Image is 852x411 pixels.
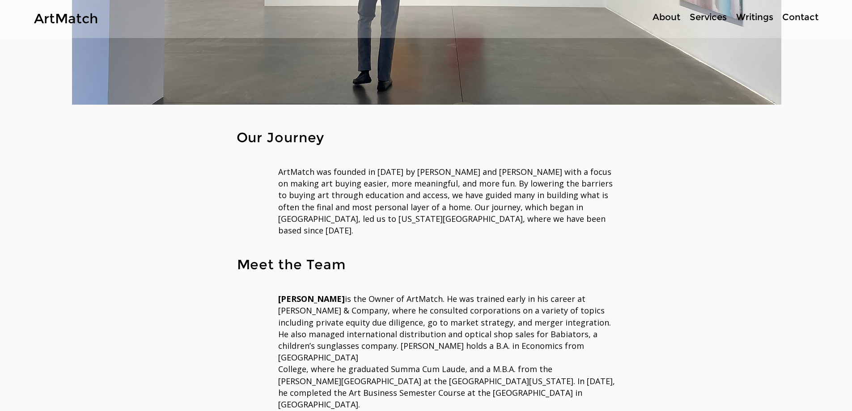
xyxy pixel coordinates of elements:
span: Meet the Team [237,256,346,273]
span: is the Owner of ArtMatch. He was trained early in his career at [PERSON_NAME] & Company, where he... [278,293,615,410]
a: Contact [778,11,822,24]
nav: Site [619,11,822,24]
p: About [648,11,685,24]
p: Contact [778,11,823,24]
a: Writings [731,11,778,24]
a: Services [685,11,731,24]
span: [PERSON_NAME] [278,293,345,304]
a: ArtMatch [34,10,98,27]
span: Our Journey [237,129,325,146]
span: ArtMatch was founded in [DATE] by [PERSON_NAME] and [PERSON_NAME] with a focus on making art buyi... [278,166,613,236]
a: About [648,11,685,24]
